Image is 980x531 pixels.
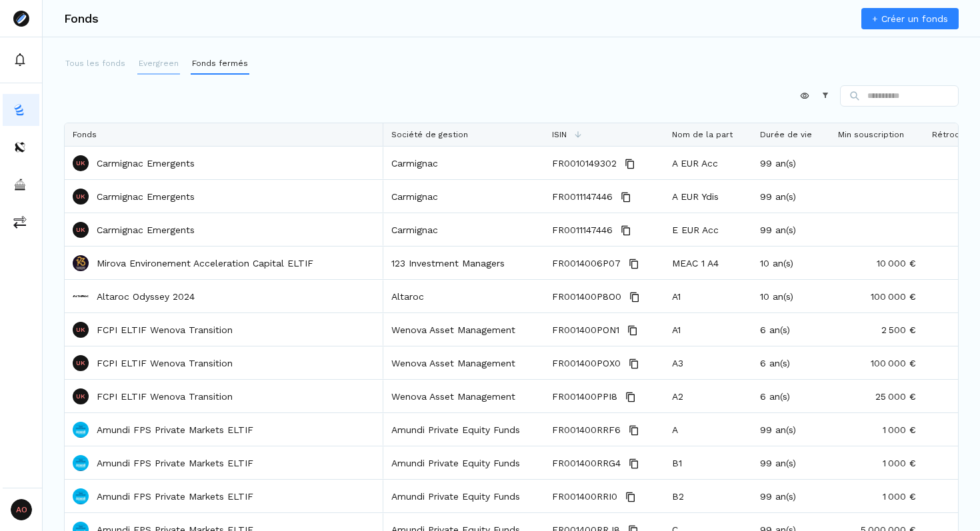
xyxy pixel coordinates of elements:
[383,413,544,446] div: Amundi Private Equity Funds
[664,413,752,446] div: A
[830,380,924,412] div: 25 000 €
[3,131,39,163] button: distributors
[752,346,830,379] div: 6 an(s)
[552,347,621,380] span: FR001400POX0
[626,456,642,472] button: Copy
[830,313,924,346] div: 2 500 €
[73,422,89,438] img: Amundi FPS Private Markets ELTIF
[664,313,752,346] div: A1
[664,147,752,179] div: A EUR Acc
[13,141,27,154] img: distributors
[664,380,752,412] div: A2
[830,346,924,379] div: 100 000 €
[664,480,752,512] div: B2
[97,290,195,303] a: Altaroc Odyssey 2024
[97,390,233,403] p: FCPI ELTIF Wenova Transition
[664,247,752,279] div: MEAC 1 A4
[625,322,641,338] button: Copy
[97,157,195,170] a: Carmignac Emergents
[552,280,621,313] span: FR001400P8O0
[76,227,85,233] p: UK
[383,147,544,179] div: Carmignac
[626,256,642,272] button: Copy
[752,280,830,312] div: 10 an(s)
[11,499,32,520] span: AO
[552,181,613,213] span: FR0011147446
[626,356,642,372] button: Copy
[97,223,195,237] a: Carmignac Emergents
[623,489,639,505] button: Copy
[76,326,85,333] p: UK
[391,130,468,139] span: Société de gestion
[383,180,544,213] div: Carmignac
[626,422,642,438] button: Copy
[752,413,830,446] div: 99 an(s)
[13,178,27,191] img: asset-managers
[760,130,812,139] span: Durée de vie
[97,190,195,203] a: Carmignac Emergents
[191,53,249,75] button: Fonds fermés
[192,57,248,69] p: Fonds fermés
[752,380,830,412] div: 6 an(s)
[3,94,39,126] button: funds
[3,206,39,238] button: commissions
[552,247,621,280] span: FR0014006P07
[618,223,634,239] button: Copy
[383,480,544,512] div: Amundi Private Equity Funds
[76,193,85,200] p: UK
[752,147,830,179] div: 99 an(s)
[752,480,830,512] div: 99 an(s)
[97,490,253,503] a: Amundi FPS Private Markets ELTIF
[97,356,233,370] a: FCPI ELTIF Wenova Transition
[64,13,99,25] h3: Fonds
[64,53,127,75] button: Tous les fonds
[552,314,619,346] span: FR001400PON1
[76,160,85,167] p: UK
[97,423,253,436] a: Amundi FPS Private Markets ELTIF
[752,213,830,246] div: 99 an(s)
[3,169,39,201] button: asset-managers
[76,360,85,366] p: UK
[552,447,621,480] span: FR001400RRG4
[383,213,544,246] div: Carmignac
[752,180,830,213] div: 99 an(s)
[97,257,313,270] p: Mirova Environement Acceleration Capital ELTIF
[552,214,613,247] span: FR0011147446
[830,446,924,479] div: 1 000 €
[618,189,634,205] button: Copy
[97,323,233,336] a: FCPI ELTIF Wenova Transition
[383,280,544,312] div: Altaroc
[73,255,89,271] img: Mirova Environement Acceleration Capital ELTIF
[552,130,567,139] span: ISIN
[552,380,617,413] span: FR001400PPI8
[752,247,830,279] div: 10 an(s)
[838,130,904,139] span: Min souscription
[664,446,752,479] div: B1
[552,414,621,446] span: FR001400RRF6
[752,313,830,346] div: 6 an(s)
[383,247,544,279] div: 123 Investment Managers
[13,215,27,229] img: commissions
[672,130,733,139] span: Nom de la part
[552,147,617,180] span: FR0010149302
[65,57,125,69] p: Tous les fonds
[97,456,253,470] a: Amundi FPS Private Markets ELTIF
[830,413,924,446] div: 1 000 €
[73,488,89,504] img: Amundi FPS Private Markets ELTIF
[73,288,89,304] img: Altaroc Odyssey 2024
[383,380,544,412] div: Wenova Asset Management
[664,280,752,312] div: A1
[664,180,752,213] div: A EUR Ydis
[137,53,180,75] button: Evergreen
